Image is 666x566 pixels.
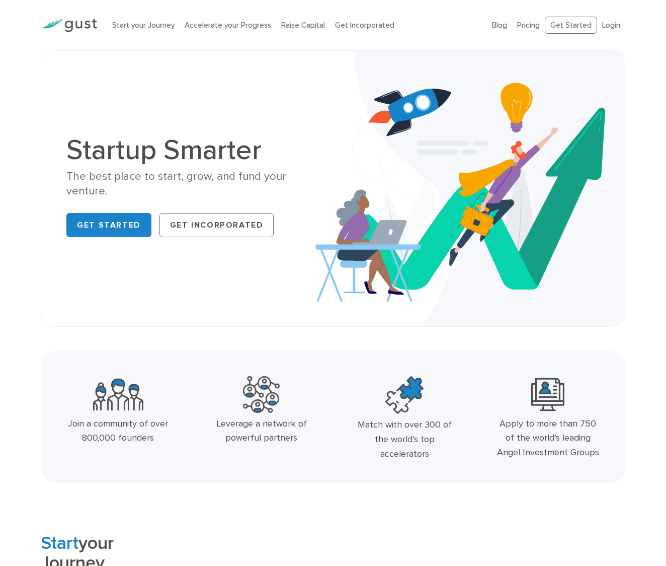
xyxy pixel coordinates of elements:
a: Get Started [545,17,597,34]
div: Match with over 300 of the world’s top accelerators [353,418,456,461]
div: The best place to start, grow, and fund your venture. [66,169,325,199]
a: Raise Capital [281,21,325,30]
div: Apply to more than 750 of the world’s leading Angel Investment Groups [496,417,599,460]
img: Top Accelerators [385,376,424,414]
h1: Startup Smarter [66,136,325,164]
img: Powerful Partners [243,376,280,413]
a: Start your Journey [112,21,175,30]
a: Get Started [66,213,151,237]
a: Pricing [517,21,540,30]
a: Login [602,21,620,30]
span: Start [41,532,78,554]
a: Blog [492,21,507,30]
a: Get Incorporated [335,21,394,30]
a: Accelerate your Progress [185,21,271,30]
a: Get Incorporated [159,213,274,237]
img: Community Founders [93,376,143,413]
img: Startup Smarter Hero [315,51,625,326]
div: Join a community of over 800,000 founders [67,417,170,446]
img: Leading Angel Investment [531,376,564,413]
div: Leverage a network of powerful partners [210,417,313,446]
img: Gust Logo [41,19,97,32]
